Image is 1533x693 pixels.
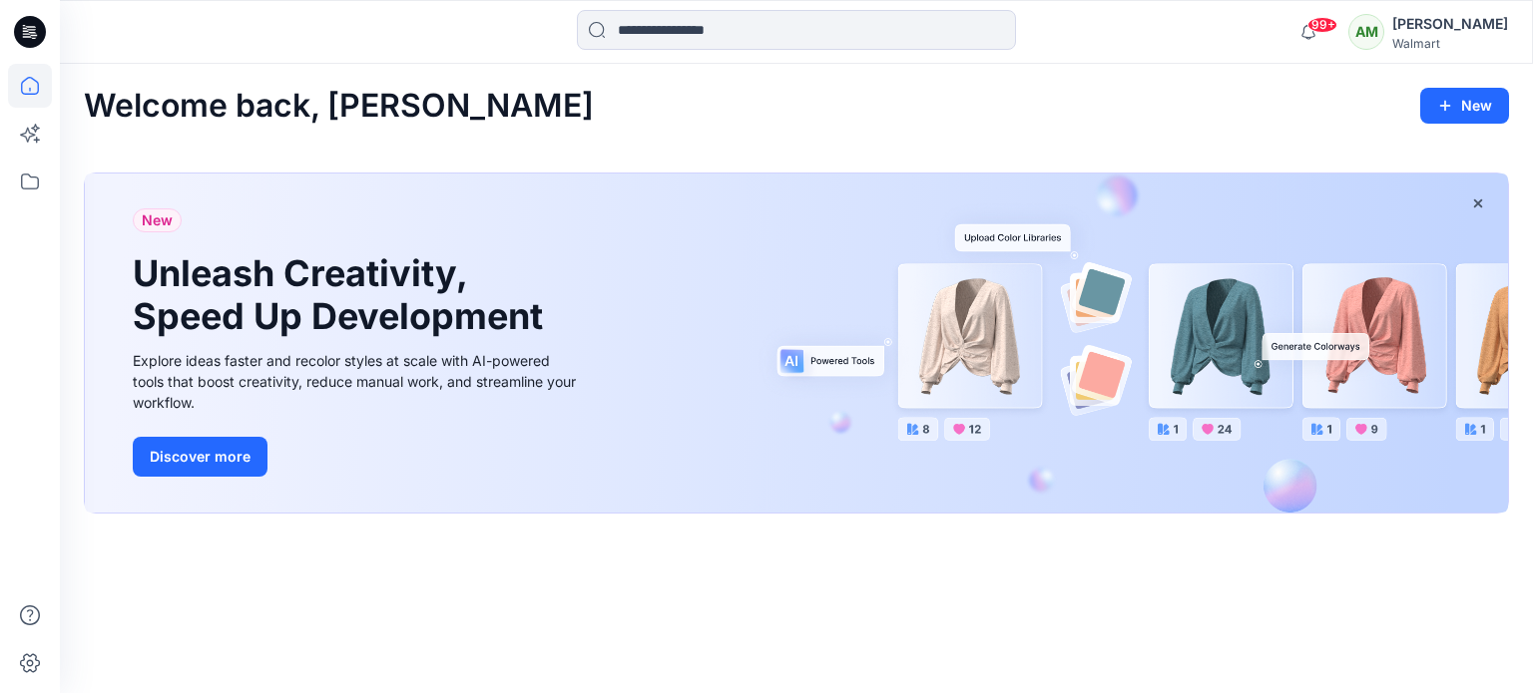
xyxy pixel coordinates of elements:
[133,437,582,477] a: Discover more
[133,252,552,338] h1: Unleash Creativity, Speed Up Development
[1392,36,1508,51] div: Walmart
[1392,12,1508,36] div: [PERSON_NAME]
[1420,88,1509,124] button: New
[84,88,594,125] h2: Welcome back, [PERSON_NAME]
[133,350,582,413] div: Explore ideas faster and recolor styles at scale with AI-powered tools that boost creativity, red...
[142,208,173,232] span: New
[1348,14,1384,50] div: AM
[1307,17,1337,33] span: 99+
[133,437,267,477] button: Discover more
